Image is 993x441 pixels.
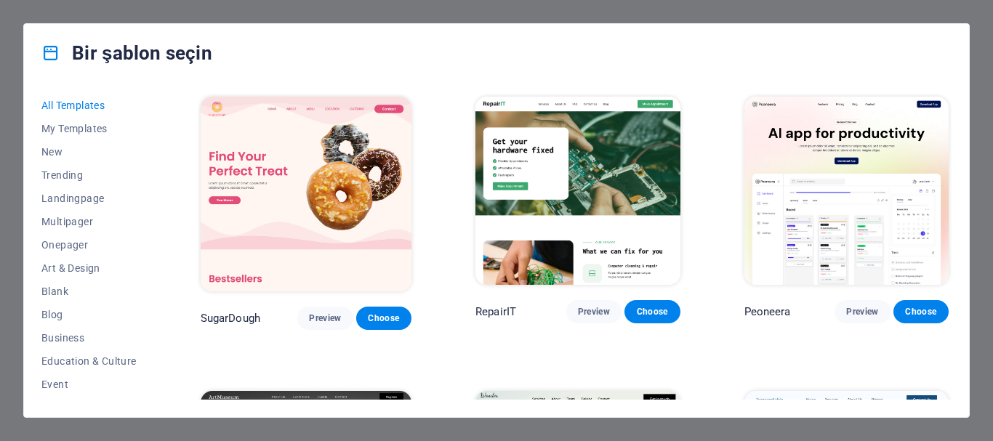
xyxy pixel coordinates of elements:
span: New [41,146,137,158]
span: Preview [309,312,341,324]
span: Blog [41,309,137,320]
span: Art & Design [41,262,137,274]
button: Preview [566,300,622,323]
span: Choose [368,312,400,324]
span: Onepager [41,239,137,251]
button: My Templates [41,117,137,140]
img: Peoneera [744,97,949,285]
span: Preview [578,306,610,317]
button: Gastronomy [41,396,137,419]
button: Choose [356,307,411,330]
span: Multipager [41,216,137,227]
button: Preview [835,300,890,323]
span: My Templates [41,123,137,134]
img: RepairIT [475,97,680,285]
p: SugarDough [201,311,260,325]
button: Onepager [41,233,137,256]
button: Preview [297,307,353,330]
button: All Templates [41,94,137,117]
span: Landingpage [41,193,137,204]
button: New [41,140,137,163]
p: Peoneera [744,304,791,319]
button: Business [41,326,137,349]
button: Trending [41,163,137,187]
span: Blank [41,286,137,297]
button: Event [41,373,137,396]
span: All Templates [41,100,137,111]
span: Education & Culture [41,355,137,367]
button: Blank [41,280,137,303]
span: Business [41,332,137,344]
button: Art & Design [41,256,137,280]
p: RepairIT [475,304,516,319]
span: Event [41,379,137,390]
button: Education & Culture [41,349,137,373]
font: Bir şablon seçin [72,42,212,64]
button: Landingpage [41,187,137,210]
span: Preview [846,306,878,317]
span: Trending [41,169,137,181]
span: Choose [905,306,937,317]
button: Multipager [41,210,137,233]
img: SugarDough [201,97,411,291]
button: Choose [893,300,949,323]
button: Blog [41,303,137,326]
button: Choose [624,300,680,323]
span: Choose [636,306,668,317]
